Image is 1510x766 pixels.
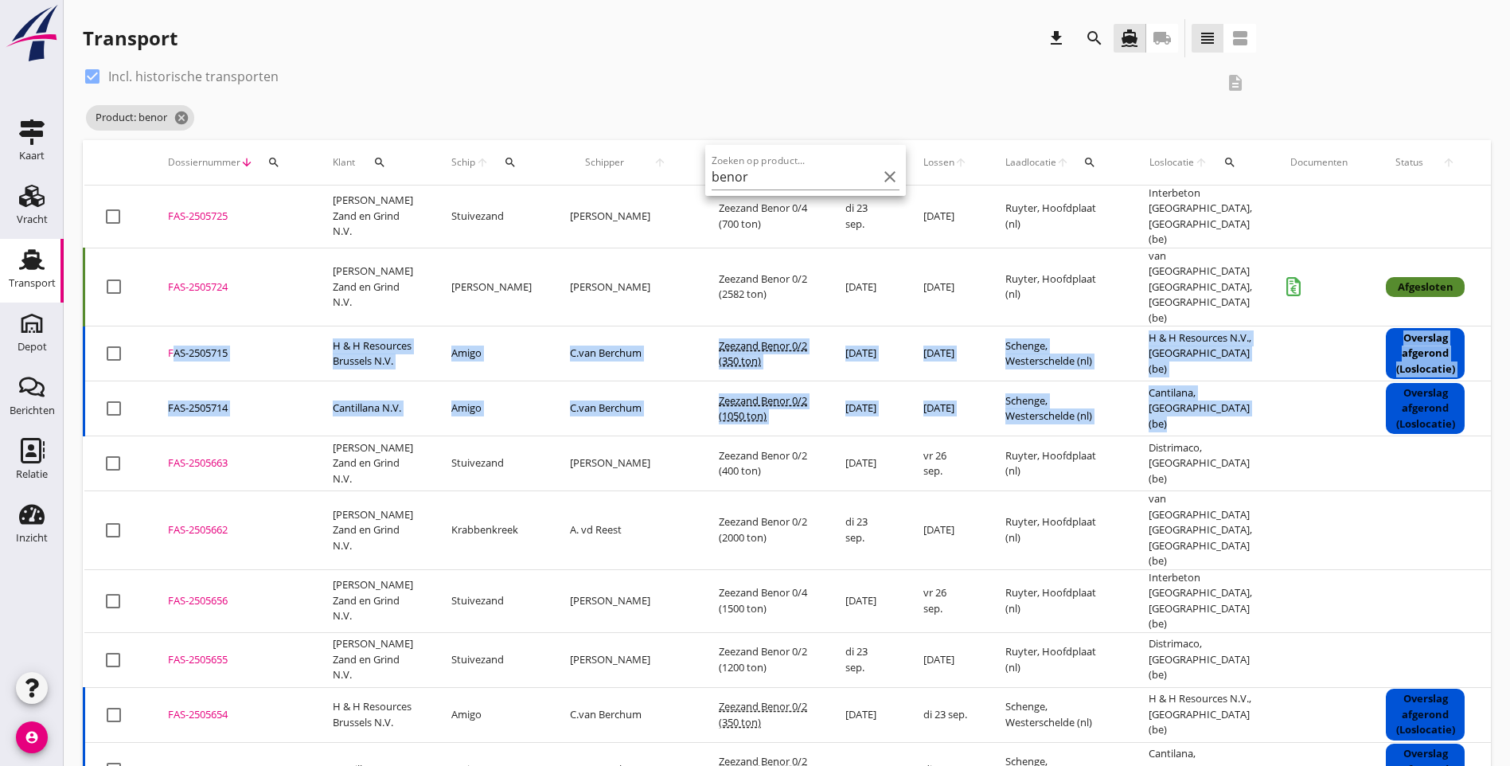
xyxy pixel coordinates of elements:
[986,569,1130,632] td: Ruyter, Hoofdplaat (nl)
[267,156,280,169] i: search
[986,491,1130,570] td: Ruyter, Hoofdplaat (nl)
[923,155,954,170] span: Lossen
[826,381,904,436] td: [DATE]
[826,491,904,570] td: di 23 sep.
[476,156,490,169] i: arrow_upward
[314,632,432,687] td: [PERSON_NAME] Zand en Grind N.V.
[1231,29,1250,48] i: view_agenda
[1223,156,1236,169] i: search
[986,381,1130,436] td: Schenge, Westerschelde (nl)
[954,156,967,169] i: arrow_upward
[314,381,432,436] td: Cantillana N.V.
[1130,186,1271,248] td: Interbeton [GEOGRAPHIC_DATA], [GEOGRAPHIC_DATA] (be)
[432,687,551,742] td: Amigo
[314,491,432,570] td: [PERSON_NAME] Zand en Grind N.V.
[986,248,1130,326] td: Ruyter, Hoofdplaat (nl)
[700,491,826,570] td: Zeezand Benor 0/2 (2000 ton)
[1083,156,1096,169] i: search
[1198,29,1217,48] i: view_headline
[17,214,48,225] div: Vracht
[1120,29,1139,48] i: directions_boat
[904,381,986,436] td: [DATE]
[880,167,899,186] i: clear
[240,156,253,169] i: arrow_downward
[1130,381,1271,436] td: Cantilana, [GEOGRAPHIC_DATA] (be)
[168,707,295,723] div: FAS-2505654
[16,469,48,479] div: Relatie
[719,699,807,729] span: Zeezand Benor 0/2 (350 ton)
[826,326,904,381] td: [DATE]
[19,150,45,161] div: Kaart
[1153,29,1172,48] i: local_shipping
[314,436,432,491] td: [PERSON_NAME] Zand en Grind N.V.
[826,569,904,632] td: [DATE]
[904,491,986,570] td: [DATE]
[1195,156,1209,169] i: arrow_upward
[432,248,551,326] td: [PERSON_NAME]
[904,186,986,248] td: [DATE]
[1386,328,1465,380] div: Overslag afgerond (Loslocatie)
[174,110,189,126] i: cancel
[986,632,1130,687] td: Ruyter, Hoofdplaat (nl)
[826,186,904,248] td: di 23 sep.
[551,381,700,436] td: C.van Berchum
[826,248,904,326] td: [DATE]
[168,155,240,170] span: Dossiernummer
[1056,156,1069,169] i: arrow_upward
[314,248,432,326] td: [PERSON_NAME] Zand en Grind N.V.
[1085,29,1104,48] i: search
[986,687,1130,742] td: Schenge, Westerschelde (nl)
[719,393,807,424] span: Zeezand Benor 0/2 (1050 ton)
[373,156,386,169] i: search
[1149,155,1195,170] span: Loslocatie
[333,143,413,182] div: Klant
[1290,155,1348,170] div: Documenten
[826,632,904,687] td: di 23 sep.
[86,105,194,131] span: Product: benor
[904,632,986,687] td: [DATE]
[826,687,904,742] td: [DATE]
[700,569,826,632] td: Zeezand Benor 0/4 (1500 ton)
[168,522,295,538] div: FAS-2505662
[168,401,295,416] div: FAS-2505714
[432,436,551,491] td: Stuivezand
[638,156,681,169] i: arrow_upward
[551,687,700,742] td: C.van Berchum
[551,491,700,570] td: A. vd Reest
[168,279,295,295] div: FAS-2505724
[700,248,826,326] td: Zeezand Benor 0/2 (2582 ton)
[1130,569,1271,632] td: Interbeton [GEOGRAPHIC_DATA], [GEOGRAPHIC_DATA] (be)
[551,569,700,632] td: [PERSON_NAME]
[700,632,826,687] td: Zeezand Benor 0/2 (1200 ton)
[9,278,56,288] div: Transport
[314,569,432,632] td: [PERSON_NAME] Zand en Grind N.V.
[904,687,986,742] td: di 23 sep.
[1130,687,1271,742] td: H & H Resources N.V., [GEOGRAPHIC_DATA] (be)
[1433,156,1465,169] i: arrow_upward
[432,381,551,436] td: Amigo
[1005,155,1056,170] span: Laadlocatie
[551,436,700,491] td: [PERSON_NAME]
[1130,436,1271,491] td: Distrimaco, [GEOGRAPHIC_DATA] (be)
[432,186,551,248] td: Stuivezand
[1386,155,1433,170] span: Status
[1386,277,1465,298] div: Afgesloten
[904,436,986,491] td: vr 26 sep.
[83,25,178,51] div: Transport
[700,186,826,248] td: Zeezand Benor 0/4 (700 ton)
[1386,383,1465,435] div: Overslag afgerond (Loslocatie)
[451,155,476,170] span: Schip
[719,338,807,369] span: Zeezand Benor 0/2 (350 ton)
[16,533,48,543] div: Inzicht
[1130,632,1271,687] td: Distrimaco, [GEOGRAPHIC_DATA] (be)
[904,326,986,381] td: [DATE]
[904,248,986,326] td: [DATE]
[700,436,826,491] td: Zeezand Benor 0/2 (400 ton)
[432,491,551,570] td: Krabbenkreek
[314,186,432,248] td: [PERSON_NAME] Zand en Grind N.V.
[168,652,295,668] div: FAS-2505655
[1130,491,1271,570] td: van [GEOGRAPHIC_DATA] [GEOGRAPHIC_DATA], [GEOGRAPHIC_DATA] (be)
[504,156,517,169] i: search
[986,326,1130,381] td: Schenge, Westerschelde (nl)
[432,632,551,687] td: Stuivezand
